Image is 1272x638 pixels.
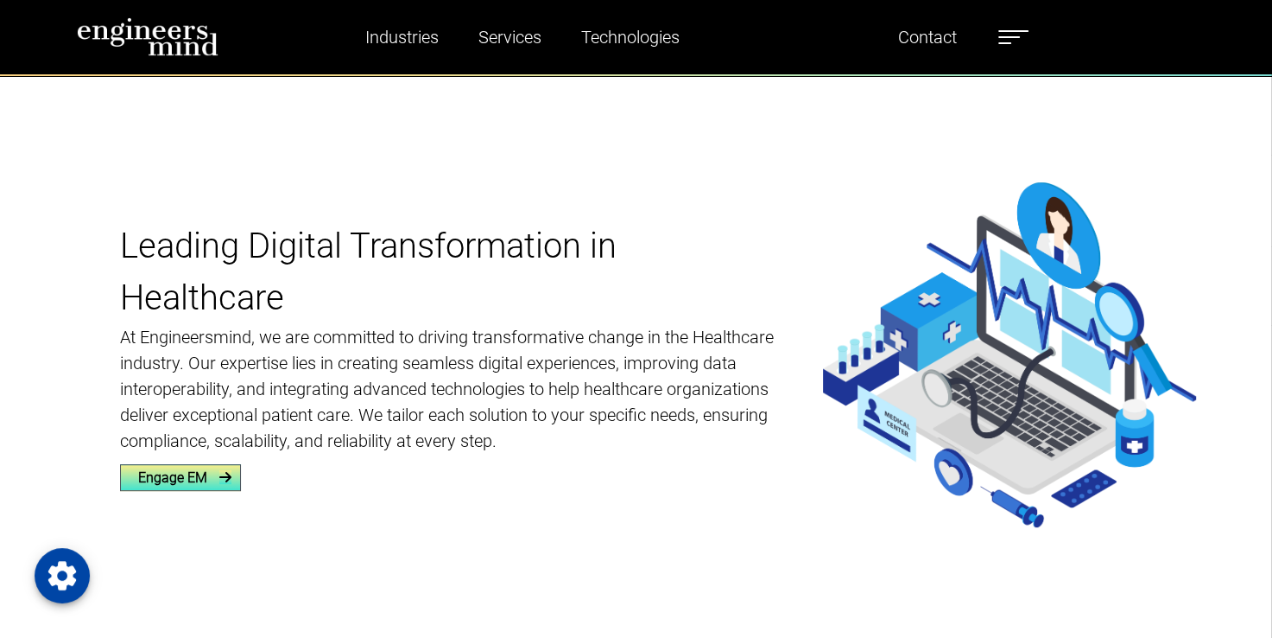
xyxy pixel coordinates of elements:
a: Contact [891,17,964,57]
p: At Engineersmind, we are committed to driving transformative change in the Healthcare industry. O... [120,324,780,454]
a: Engage EM [120,464,241,491]
img: img [823,182,1196,527]
img: logo [77,17,219,56]
a: Technologies [574,17,687,57]
p: Leading Digital Transformation in Healthcare [120,220,780,324]
a: Industries [358,17,446,57]
a: Services [471,17,548,57]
